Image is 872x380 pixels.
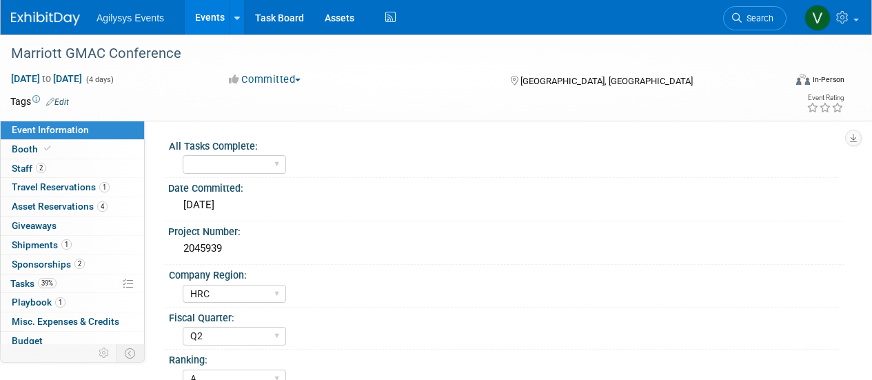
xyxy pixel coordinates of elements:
[97,12,164,23] span: Agilysys Events
[169,308,838,325] div: Fiscal Quarter:
[12,239,72,250] span: Shipments
[92,344,116,362] td: Personalize Event Tab Strip
[1,255,144,274] a: Sponsorships2
[1,332,144,350] a: Budget
[10,278,57,289] span: Tasks
[1,293,144,312] a: Playbook1
[12,163,46,174] span: Staff
[12,220,57,231] span: Giveaways
[742,13,773,23] span: Search
[12,124,89,135] span: Event Information
[12,335,43,346] span: Budget
[99,182,110,192] span: 1
[6,41,773,66] div: Marriott GMAC Conference
[97,201,108,212] span: 4
[224,72,306,87] button: Committed
[1,178,144,197] a: Travel Reservations1
[10,72,83,85] span: [DATE] [DATE]
[1,140,144,159] a: Booth
[169,136,838,153] div: All Tasks Complete:
[11,12,80,26] img: ExhibitDay
[12,316,119,327] span: Misc. Expenses & Credits
[40,73,53,84] span: to
[812,74,844,85] div: In-Person
[179,194,834,216] div: [DATE]
[85,75,114,84] span: (4 days)
[169,265,838,282] div: Company Region:
[169,350,838,367] div: Ranking:
[44,145,51,152] i: Booth reservation complete
[12,143,54,154] span: Booth
[1,274,144,293] a: Tasks39%
[46,97,69,107] a: Edit
[168,178,844,195] div: Date Committed:
[807,94,844,101] div: Event Rating
[1,312,144,331] a: Misc. Expenses & Credits
[722,72,844,92] div: Event Format
[116,344,145,362] td: Toggle Event Tabs
[36,163,46,173] span: 2
[12,201,108,212] span: Asset Reservations
[723,6,787,30] a: Search
[520,76,693,86] span: [GEOGRAPHIC_DATA], [GEOGRAPHIC_DATA]
[1,217,144,235] a: Giveaways
[74,259,85,269] span: 2
[38,278,57,288] span: 39%
[55,297,65,308] span: 1
[804,5,831,31] img: Vaitiare Munoz
[1,197,144,216] a: Asset Reservations4
[1,159,144,178] a: Staff2
[12,297,65,308] span: Playbook
[1,236,144,254] a: Shipments1
[179,238,834,259] div: 2045939
[12,181,110,192] span: Travel Reservations
[796,74,810,85] img: Format-Inperson.png
[61,239,72,250] span: 1
[168,221,844,239] div: Project Number:
[1,121,144,139] a: Event Information
[12,259,85,270] span: Sponsorships
[10,94,69,108] td: Tags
